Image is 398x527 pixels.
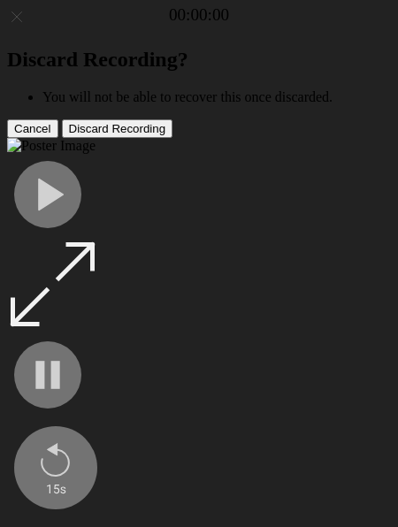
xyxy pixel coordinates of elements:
img: Poster Image [7,138,96,154]
button: Cancel [7,119,58,138]
h2: Discard Recording? [7,48,391,72]
a: 00:00:00 [169,5,229,25]
li: You will not be able to recover this once discarded. [42,89,391,105]
button: Discard Recording [62,119,173,138]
